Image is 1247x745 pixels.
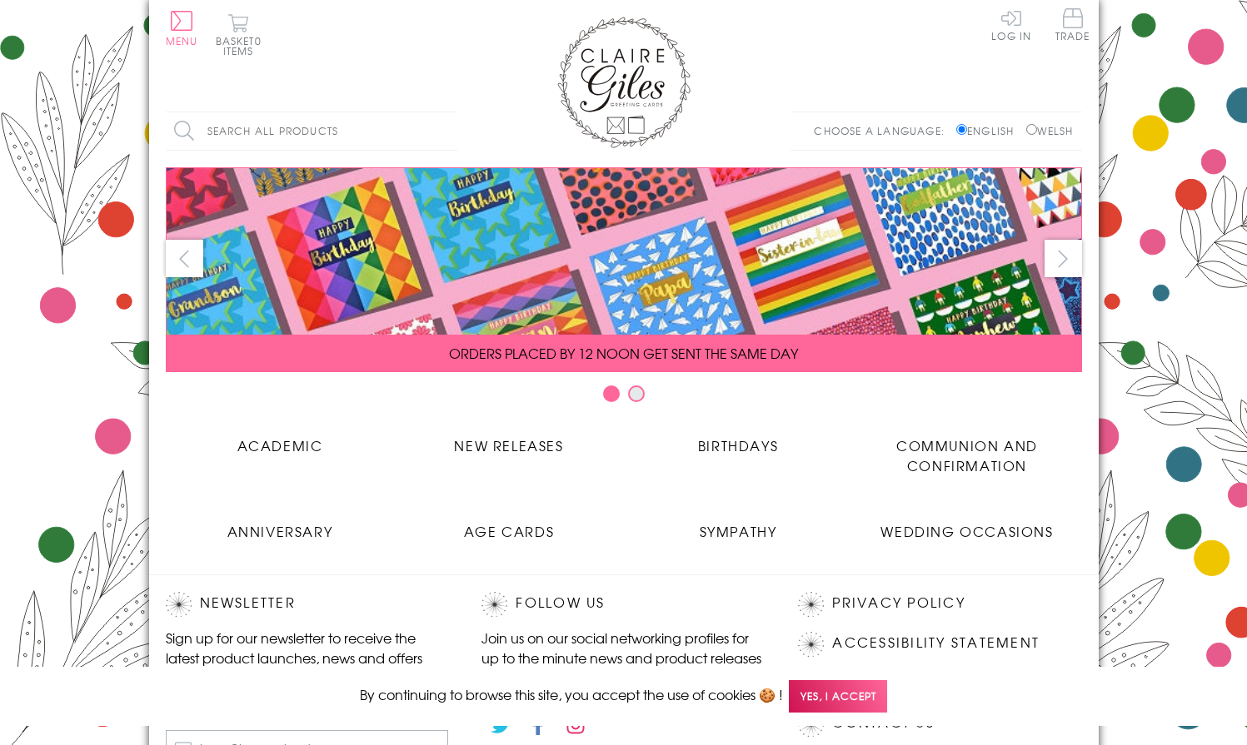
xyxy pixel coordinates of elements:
button: Menu [166,11,198,46]
label: Welsh [1026,123,1074,138]
button: prev [166,240,203,277]
span: Yes, I accept [789,680,887,713]
p: Sign up for our newsletter to receive the latest product launches, news and offers directly to yo... [166,628,449,688]
button: Basket0 items [216,13,262,56]
a: Wedding Occasions [853,509,1082,541]
a: Log In [991,8,1031,41]
span: Academic [237,435,323,455]
span: Birthdays [698,435,778,455]
h2: Follow Us [481,592,765,617]
input: Search [441,112,457,150]
p: Choose a language: [814,123,953,138]
a: Birthdays [624,423,853,455]
button: Carousel Page 1 (Current Slide) [603,385,620,402]
a: Contact Us [832,712,934,734]
span: Menu [166,33,198,48]
h2: Newsletter [166,592,449,617]
a: Sympathy [624,509,853,541]
span: New Releases [454,435,563,455]
a: Academic [166,423,395,455]
span: Wedding Occasions [880,521,1053,541]
span: Sympathy [700,521,777,541]
a: Communion and Confirmation [853,423,1082,475]
span: Anniversary [227,521,333,541]
span: Trade [1055,8,1090,41]
input: Welsh [1026,124,1037,135]
button: next [1045,240,1082,277]
span: 0 items [223,33,262,58]
div: Carousel Pagination [166,385,1082,410]
a: Trade [1055,8,1090,44]
a: New Releases [395,423,624,455]
input: English [956,124,967,135]
span: Communion and Confirmation [896,435,1038,475]
button: Carousel Page 2 [628,385,645,402]
label: English [956,123,1022,138]
input: Search all products [166,112,457,150]
span: ORDERS PLACED BY 12 NOON GET SENT THE SAME DAY [449,343,798,363]
a: Accessibility Statement [832,632,1040,654]
span: Age Cards [464,521,554,541]
a: Age Cards [395,509,624,541]
p: Join us on our social networking profiles for up to the minute news and product releases the mome... [481,628,765,688]
a: Privacy Policy [832,592,965,614]
a: Anniversary [166,509,395,541]
img: Claire Giles Greetings Cards [557,17,691,148]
